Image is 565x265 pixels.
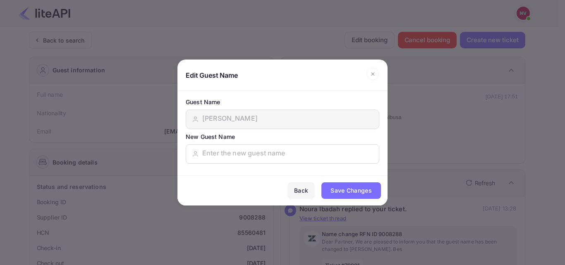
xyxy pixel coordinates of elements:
div: Back [294,186,308,196]
div: Edit Guest Name [186,71,238,79]
button: Save Changes [321,182,381,199]
div: Save Changes [330,186,372,196]
div: Guest Name [186,98,379,106]
div: New Guest Name [186,132,379,141]
button: Back [287,182,315,199]
input: Enter the new guest name [202,148,373,160]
